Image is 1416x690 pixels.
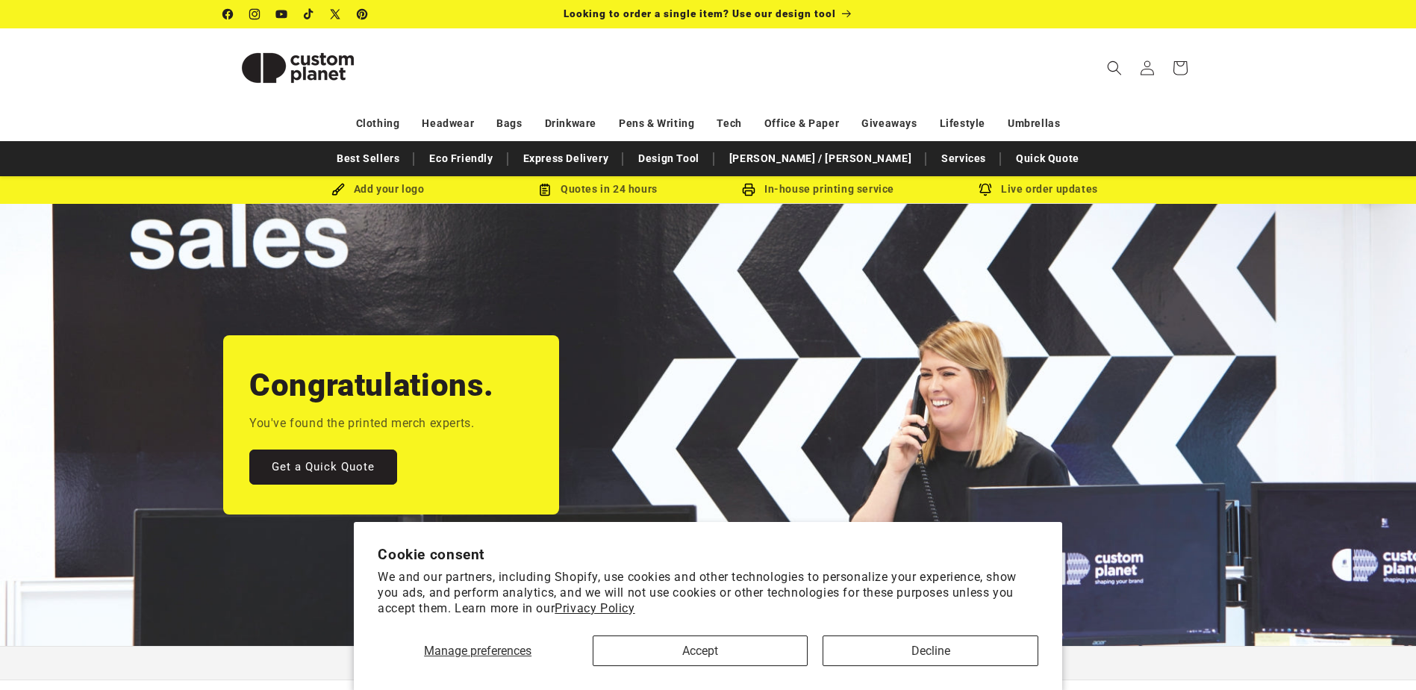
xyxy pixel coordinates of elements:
a: Bags [496,111,522,137]
a: Best Sellers [329,146,407,172]
a: [PERSON_NAME] / [PERSON_NAME] [722,146,919,172]
img: Custom Planet [223,34,372,102]
button: Manage preferences [378,635,578,666]
button: Decline [823,635,1038,666]
a: Tech [717,111,741,137]
a: Drinkware [545,111,596,137]
summary: Search [1098,52,1131,84]
img: In-house printing [742,183,755,196]
button: Accept [593,635,808,666]
iframe: Chat Widget [1341,618,1416,690]
a: Design Tool [631,146,707,172]
a: Services [934,146,994,172]
a: Express Delivery [516,146,617,172]
a: Giveaways [861,111,917,137]
img: Order Updates Icon [538,183,552,196]
div: Add your logo [268,180,488,199]
div: In-house printing service [708,180,929,199]
a: Eco Friendly [422,146,500,172]
span: Looking to order a single item? Use our design tool [564,7,836,19]
div: Live order updates [929,180,1149,199]
a: Custom Planet [217,28,378,107]
p: You've found the printed merch experts. [249,413,474,435]
a: Office & Paper [764,111,839,137]
a: Privacy Policy [555,601,634,615]
h2: Congratulations. [249,365,494,405]
a: Lifestyle [940,111,985,137]
img: Order updates [979,183,992,196]
a: Get a Quick Quote [249,450,397,485]
a: Quick Quote [1008,146,1087,172]
span: Manage preferences [424,644,531,658]
a: Headwear [422,111,474,137]
div: Quotes in 24 hours [488,180,708,199]
a: Umbrellas [1008,111,1060,137]
a: Pens & Writing [619,111,694,137]
a: Clothing [356,111,400,137]
img: Brush Icon [331,183,345,196]
p: We and our partners, including Shopify, use cookies and other technologies to personalize your ex... [378,570,1038,616]
h2: Cookie consent [378,546,1038,563]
